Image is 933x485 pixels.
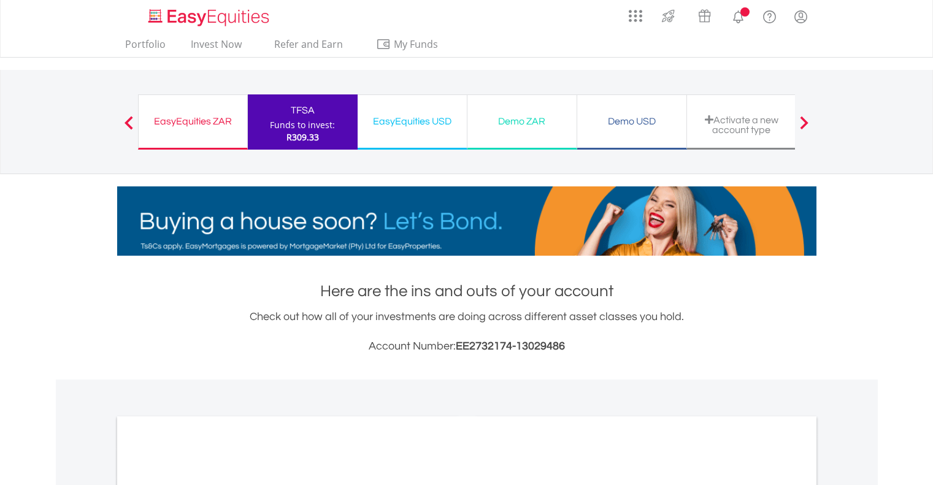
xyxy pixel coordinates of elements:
[117,280,816,302] h1: Here are the ins and outs of your account
[723,3,754,28] a: Notifications
[144,3,274,28] a: Home page
[456,340,565,352] span: EE2732174-13029486
[694,115,789,135] div: Activate a new account type
[255,102,350,119] div: TFSA
[262,38,356,57] a: Refer and Earn
[694,6,715,26] img: vouchers-v2.svg
[286,131,319,143] span: R309.33
[274,37,343,51] span: Refer and Earn
[365,113,459,130] div: EasyEquities USD
[585,113,679,130] div: Demo USD
[658,6,678,26] img: thrive-v2.svg
[376,36,456,52] span: My Funds
[270,119,335,131] div: Funds to invest:
[117,308,816,355] div: Check out how all of your investments are doing across different asset classes you hold.
[621,3,650,23] a: AppsGrid
[117,338,816,355] h3: Account Number:
[146,7,274,28] img: EasyEquities_Logo.png
[754,3,785,28] a: FAQ's and Support
[785,3,816,30] a: My Profile
[117,186,816,256] img: EasyMortage Promotion Banner
[475,113,569,130] div: Demo ZAR
[629,9,642,23] img: grid-menu-icon.svg
[686,3,723,26] a: Vouchers
[120,38,171,57] a: Portfolio
[146,113,240,130] div: EasyEquities ZAR
[186,38,247,57] a: Invest Now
